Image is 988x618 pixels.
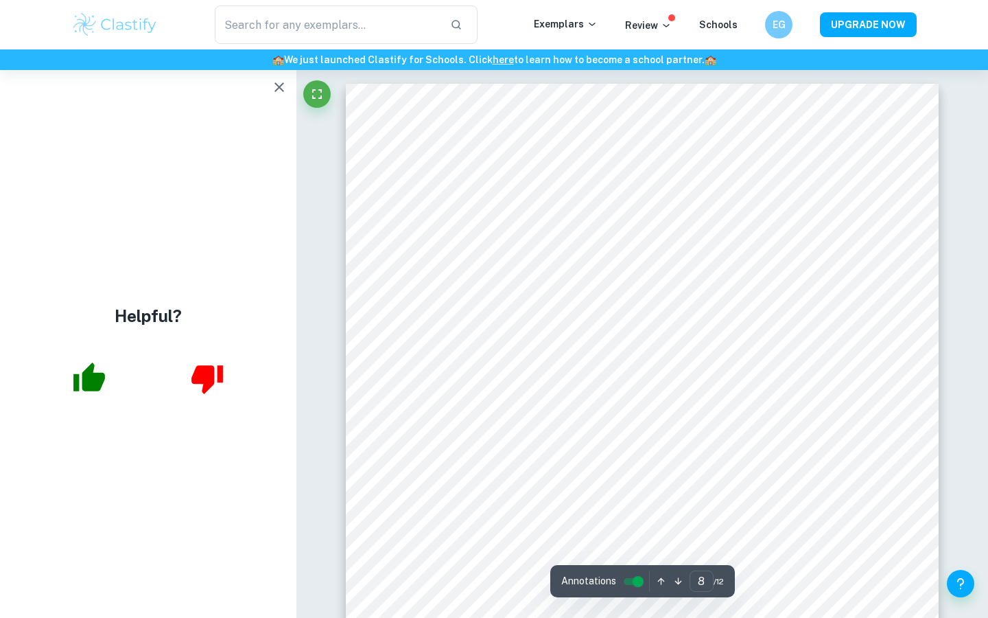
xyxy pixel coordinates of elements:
span: Annotations [561,574,616,588]
h4: Helpful? [115,304,182,328]
span: 🏫 [272,54,284,65]
button: EG [765,11,792,38]
button: Help and Feedback [947,570,974,597]
img: Clastify logo [71,11,158,38]
p: Exemplars [534,16,598,32]
input: Search for any exemplars... [215,5,439,44]
span: 🏫 [705,54,716,65]
a: here [493,54,514,65]
button: UPGRADE NOW [820,12,917,37]
span: / 12 [714,575,724,588]
h6: We just launched Clastify for Schools. Click to learn how to become a school partner. [3,52,985,67]
h6: EG [771,17,787,32]
p: Review [625,18,672,33]
a: Schools [699,19,738,30]
button: Fullscreen [303,80,331,108]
